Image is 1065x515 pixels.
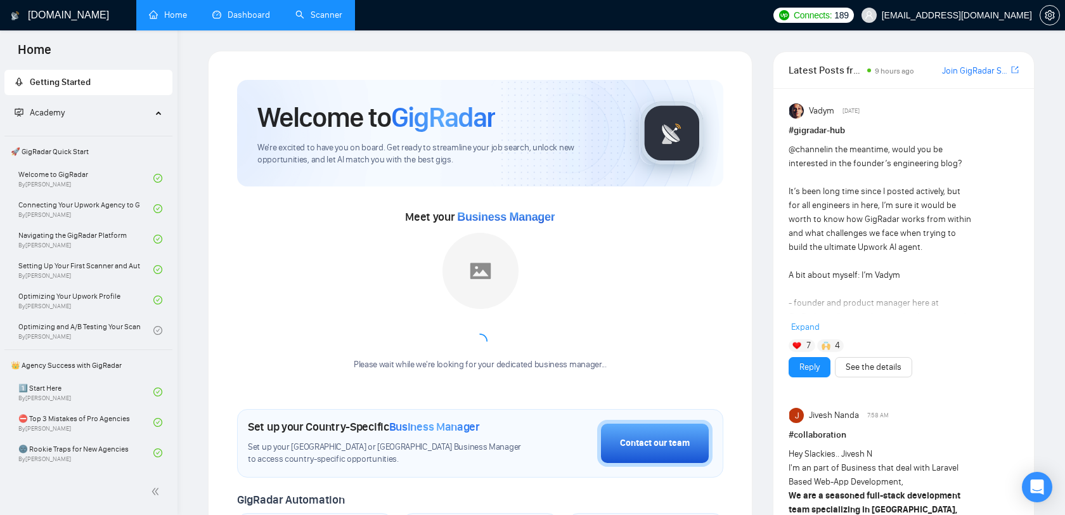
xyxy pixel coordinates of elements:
span: GigRadar [391,100,495,134]
a: Optimizing and A/B Testing Your Scanner for Better ResultsBy[PERSON_NAME] [18,316,153,344]
a: Optimizing Your Upwork ProfileBy[PERSON_NAME] [18,286,153,314]
span: Set up your [GEOGRAPHIC_DATA] or [GEOGRAPHIC_DATA] Business Manager to access country-specific op... [248,441,527,466]
a: export [1011,64,1019,76]
span: Academy [30,107,65,118]
span: Expand [791,322,820,332]
div: Please wait while we're looking for your dedicated business manager... [346,359,614,371]
button: setting [1040,5,1060,25]
img: upwork-logo.png [779,10,789,20]
span: 189 [834,8,848,22]
span: We're excited to have you on board. Get ready to streamline your job search, unlock new opportuni... [257,142,619,166]
img: Vadym [789,103,804,119]
img: gigradar-logo.png [640,101,704,165]
button: See the details [835,357,912,377]
div: Open Intercom Messenger [1022,472,1052,502]
span: Home [8,41,61,67]
img: 🙌 [822,341,830,350]
span: 7:58 AM [867,410,889,421]
span: Latest Posts from the GigRadar Community [789,62,863,78]
span: 7 [806,339,811,352]
a: Join GigRadar Slack Community [942,64,1009,78]
a: Welcome to GigRadarBy[PERSON_NAME] [18,164,153,192]
span: 9 hours ago [875,67,914,75]
span: 🚀 GigRadar Quick Start [6,139,171,164]
h1: # gigradar-hub [789,124,1019,138]
span: check-circle [153,296,162,304]
a: dashboardDashboard [212,10,270,20]
a: See the details [846,360,901,374]
a: Setting Up Your First Scanner and Auto-BidderBy[PERSON_NAME] [18,256,153,284]
button: Contact our team [597,420,713,467]
span: check-circle [153,326,162,335]
span: double-left [151,485,164,498]
span: user [865,11,874,20]
a: Connecting Your Upwork Agency to GigRadarBy[PERSON_NAME] [18,195,153,223]
span: fund-projection-screen [15,108,23,117]
span: Business Manager [389,420,480,434]
div: Contact our team [620,436,690,450]
span: check-circle [153,388,162,396]
span: Vadym [809,104,834,118]
span: export [1011,65,1019,75]
span: loading [472,333,488,349]
img: Jivesh Nanda [789,408,804,423]
img: logo [11,6,20,26]
span: Jivesh Nanda [809,408,859,422]
a: Navigating the GigRadar PlatformBy[PERSON_NAME] [18,225,153,253]
span: check-circle [153,448,162,457]
h1: Set up your Country-Specific [248,420,480,434]
span: @channel [789,144,826,155]
span: 👑 Agency Success with GigRadar [6,353,171,378]
span: [DATE] [842,105,860,117]
span: check-circle [153,418,162,427]
span: Meet your [405,210,555,224]
span: check-circle [153,174,162,183]
span: Business Manager [457,211,555,223]
a: setting [1040,10,1060,20]
img: ❤️ [792,341,801,350]
span: Getting Started [30,77,91,88]
a: ⛔ Top 3 Mistakes of Pro AgenciesBy[PERSON_NAME] [18,408,153,436]
a: Reply [799,360,820,374]
span: GigRadar Automation [237,493,344,507]
span: check-circle [153,235,162,244]
span: Connects: [794,8,832,22]
span: check-circle [153,204,162,213]
span: check-circle [153,265,162,274]
a: homeHome [149,10,187,20]
span: setting [1040,10,1059,20]
button: Reply [789,357,830,377]
li: Getting Started [4,70,172,95]
img: placeholder.png [442,233,519,309]
a: 🌚 Rookie Traps for New AgenciesBy[PERSON_NAME] [18,439,153,467]
span: rocket [15,77,23,86]
h1: # collaboration [789,428,1019,442]
a: searchScanner [295,10,342,20]
span: Academy [15,107,65,118]
span: 4 [835,339,840,352]
h1: Welcome to [257,100,495,134]
a: 1️⃣ Start HereBy[PERSON_NAME] [18,378,153,406]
